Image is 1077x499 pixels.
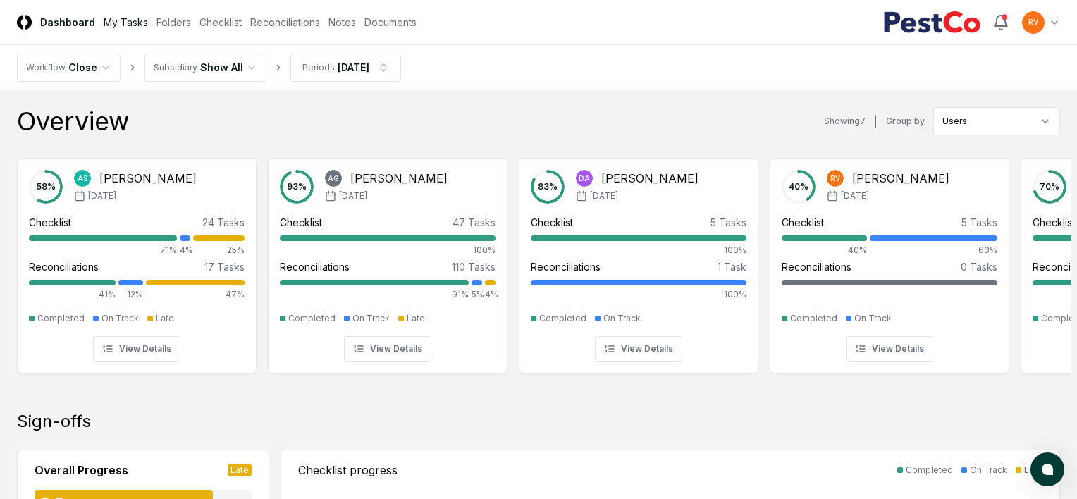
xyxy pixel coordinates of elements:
a: My Tasks [104,15,148,30]
div: 5 Tasks [961,215,997,230]
div: 100% [531,244,746,257]
span: RV [1028,17,1038,27]
div: 60% [870,244,997,257]
span: [DATE] [339,190,367,202]
span: [DATE] [590,190,618,202]
div: [PERSON_NAME] [852,170,949,187]
img: Logo [17,15,32,30]
div: Periods [302,61,335,74]
button: View Details [846,336,933,362]
div: Workflow [26,61,66,74]
div: Late [407,312,425,325]
div: Sign-offs [17,410,1060,433]
div: 91% [280,288,469,301]
div: Checklist [1033,215,1075,230]
div: 100% [280,244,496,257]
div: 47% [146,288,245,301]
div: Checklist [29,215,71,230]
div: [PERSON_NAME] [350,170,448,187]
div: Overall Progress [35,462,128,479]
div: Completed [37,312,85,325]
a: Dashboard [40,15,95,30]
button: View Details [344,336,431,362]
img: PestCo logo [883,11,981,34]
div: 4% [485,288,496,301]
button: RV [1021,10,1046,35]
div: Late [156,312,174,325]
a: Folders [156,15,191,30]
a: 83%DA[PERSON_NAME][DATE]Checklist5 Tasks100%Reconciliations1 Task100%CompletedOn TrackView Details [519,147,758,374]
a: 40%RV[PERSON_NAME][DATE]Checklist5 Tasks40%60%Reconciliations0 TasksCompletedOn TrackView Details [770,147,1009,374]
div: 47 Tasks [453,215,496,230]
div: Reconciliations [280,259,350,274]
div: Checklist [531,215,573,230]
div: Completed [539,312,586,325]
div: 100% [531,288,746,301]
div: [PERSON_NAME] [601,170,698,187]
div: 4% [180,244,190,257]
button: atlas-launcher [1030,452,1064,486]
div: Showing 7 [824,115,866,128]
div: 25% [193,244,245,257]
div: 5% [472,288,482,301]
div: On Track [352,312,390,325]
div: On Track [101,312,139,325]
a: 58%AS[PERSON_NAME][DATE]Checklist24 Tasks71%4%25%Reconciliations17 Tasks41%12%47%CompletedOn Trac... [17,147,257,374]
div: | [874,114,878,129]
div: 110 Tasks [452,259,496,274]
span: RV [830,173,840,184]
span: [DATE] [841,190,869,202]
div: Completed [790,312,837,325]
div: 71% [29,244,177,257]
div: [PERSON_NAME] [99,170,197,187]
a: Notes [328,15,356,30]
div: Reconciliations [531,259,601,274]
button: View Details [595,336,682,362]
div: Overview [17,107,129,135]
div: 41% [29,288,116,301]
div: Reconciliations [29,259,99,274]
div: 0 Tasks [961,259,997,274]
span: AS [78,173,87,184]
div: 5 Tasks [710,215,746,230]
span: DA [579,173,590,184]
div: On Track [970,464,1007,476]
div: 12% [118,288,143,301]
div: 24 Tasks [202,215,245,230]
div: Checklist [782,215,824,230]
a: Reconciliations [250,15,320,30]
div: On Track [603,312,641,325]
a: Documents [364,15,417,30]
label: Group by [886,117,925,125]
div: 40% [782,244,867,257]
div: Checklist progress [298,462,398,479]
span: [DATE] [88,190,116,202]
button: Periods[DATE] [290,54,401,82]
div: On Track [854,312,892,325]
button: View Details [93,336,180,362]
span: AG [328,173,339,184]
div: Completed [288,312,336,325]
div: 1 Task [718,259,746,274]
div: Late [1024,464,1042,476]
div: [DATE] [338,60,369,75]
a: Checklist [199,15,242,30]
nav: breadcrumb [17,54,401,82]
div: 17 Tasks [204,259,245,274]
div: Checklist [280,215,322,230]
div: Reconciliations [782,259,851,274]
a: 93%AG[PERSON_NAME][DATE]Checklist47 Tasks100%Reconciliations110 Tasks91%5%4%CompletedOn TrackLate... [268,147,507,374]
div: Completed [906,464,953,476]
div: Late [228,464,252,476]
div: Subsidiary [154,61,197,74]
